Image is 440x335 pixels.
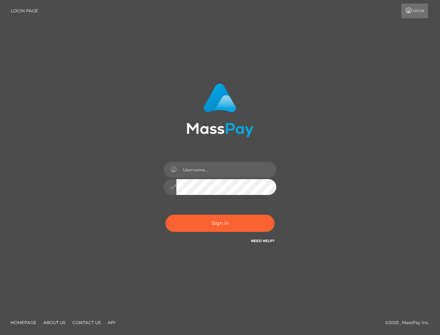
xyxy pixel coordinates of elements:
div: © 2025 , MassPay Inc. [385,319,435,327]
a: About Us [40,317,68,328]
img: MassPay Login [187,83,253,137]
a: Need Help? [251,239,275,243]
a: Login [401,4,428,18]
input: Username... [176,162,276,178]
a: API [105,317,118,328]
a: Login Page [11,4,38,18]
a: Homepage [8,317,39,328]
button: Sign in [165,215,275,232]
a: Contact Us [70,317,103,328]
